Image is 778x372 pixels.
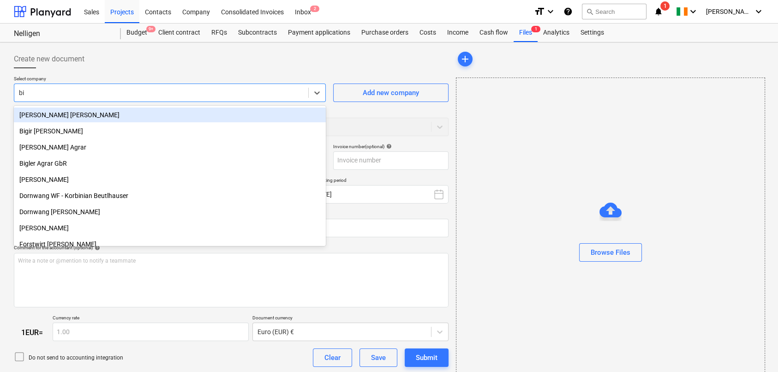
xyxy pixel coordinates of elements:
[153,24,206,42] a: Client contract
[14,221,326,235] div: Fabian Pfeifenroth
[29,354,123,362] p: Do not send to accounting integration
[514,24,538,42] div: Files
[460,54,471,65] span: add
[416,352,437,364] div: Submit
[14,108,326,122] div: Bastian Abicht
[732,328,778,372] iframe: Chat Widget
[282,24,356,42] a: Payment applications
[14,76,326,84] p: Select company
[579,243,642,262] button: Browse Files
[356,24,414,42] a: Purchase orders
[14,328,53,337] div: 1 EUR =
[14,204,326,219] div: Dornwang WF - Tobias Elsperger
[206,24,233,42] a: RFQs
[414,24,442,42] a: Costs
[384,144,392,149] span: help
[474,24,514,42] a: Cash flow
[14,221,326,235] div: [PERSON_NAME]
[14,237,326,252] div: Forstwirt Tobias WoBner
[706,8,752,15] span: [PERSON_NAME]
[359,348,397,367] button: Save
[14,140,326,155] div: Bigler Agrar
[14,245,449,251] div: Comment for the accountant (optional)
[324,352,341,364] div: Clear
[538,24,575,42] a: Analytics
[310,6,319,12] span: 2
[121,24,153,42] div: Budget
[14,29,110,39] div: Nelligen
[534,6,545,17] i: format_size
[309,177,449,185] p: Accounting period
[14,124,326,138] div: Bigir [PERSON_NAME]
[753,6,764,17] i: keyboard_arrow_down
[660,1,670,11] span: 1
[575,24,610,42] a: Settings
[582,4,646,19] button: Search
[146,26,156,32] span: 9+
[14,156,326,171] div: Bigler Agrar GbR
[545,6,556,17] i: keyboard_arrow_down
[405,348,449,367] button: Submit
[14,124,326,138] div: Bigir Hundt
[591,246,630,258] div: Browse Files
[14,54,84,65] span: Create new document
[93,245,100,251] span: help
[14,172,326,187] div: [PERSON_NAME]
[514,24,538,42] a: Files1
[14,237,326,252] div: Forstwirt [PERSON_NAME]
[313,348,352,367] button: Clear
[654,6,663,17] i: notifications
[333,151,449,170] input: Invoice number
[233,24,282,42] a: Subcontracts
[53,315,249,323] p: Currency rate
[442,24,474,42] a: Income
[363,87,419,99] div: Add new company
[121,24,153,42] a: Budget9+
[14,204,326,219] div: Dornwang [PERSON_NAME]
[586,8,593,15] span: search
[309,185,449,204] button: [DATE]
[14,188,326,203] div: Dornwang WF - Korbinian Beutlhauser
[252,315,449,323] p: Document currency
[531,26,540,32] span: 1
[563,6,573,17] i: Knowledge base
[688,6,699,17] i: keyboard_arrow_down
[14,172,326,187] div: Birger Hundt
[333,144,449,150] div: Invoice number (optional)
[371,352,386,364] div: Save
[14,108,326,122] div: [PERSON_NAME] [PERSON_NAME]
[14,140,326,155] div: [PERSON_NAME] Agrar
[333,84,449,102] button: Add new company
